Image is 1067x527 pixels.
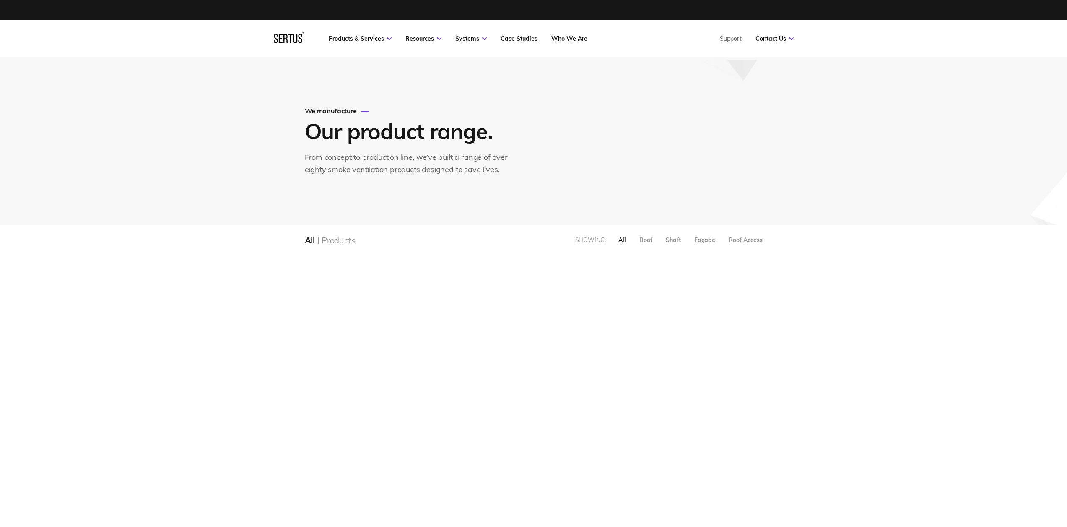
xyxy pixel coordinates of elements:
[305,235,315,245] div: All
[694,236,715,244] div: Façade
[618,236,626,244] div: All
[455,35,487,42] a: Systems
[305,151,517,176] div: From concept to production line, we’ve built a range of over eighty smoke ventilation products de...
[551,35,587,42] a: Who We Are
[755,35,794,42] a: Contact Us
[305,107,517,115] div: We manufacture
[729,236,763,244] div: Roof Access
[329,35,392,42] a: Products & Services
[666,236,681,244] div: Shaft
[322,235,355,245] div: Products
[501,35,537,42] a: Case Studies
[575,236,606,244] div: Showing:
[405,35,441,42] a: Resources
[720,35,742,42] a: Support
[639,236,652,244] div: Roof
[305,117,514,145] h1: Our product range.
